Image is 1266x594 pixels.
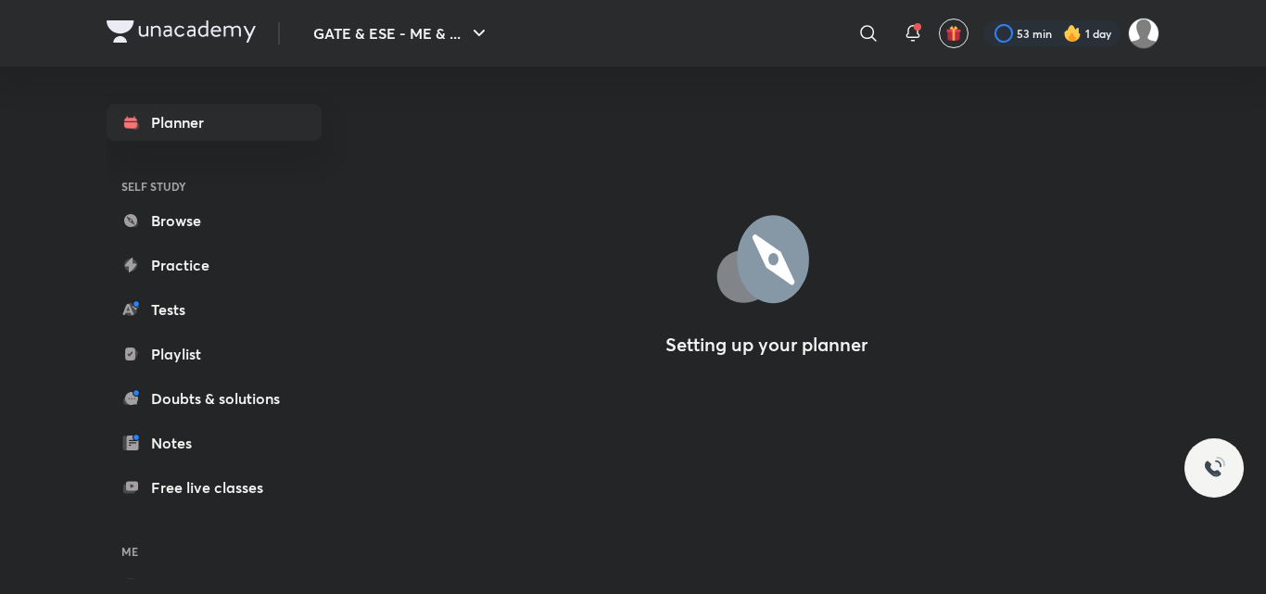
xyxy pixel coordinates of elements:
[107,469,322,506] a: Free live classes
[107,246,322,284] a: Practice
[1203,457,1225,479] img: ttu
[107,424,322,461] a: Notes
[107,202,322,239] a: Browse
[107,104,322,141] a: Planner
[945,25,962,42] img: avatar
[107,536,322,567] h6: ME
[302,15,501,52] button: GATE & ESE - ME & ...
[107,20,256,43] img: Company Logo
[1063,24,1082,43] img: streak
[107,380,322,417] a: Doubts & solutions
[939,19,968,48] button: avatar
[107,335,322,373] a: Playlist
[1128,18,1159,49] img: pradhap B
[107,291,322,328] a: Tests
[665,334,867,356] h4: Setting up your planner
[107,171,322,202] h6: SELF STUDY
[107,20,256,47] a: Company Logo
